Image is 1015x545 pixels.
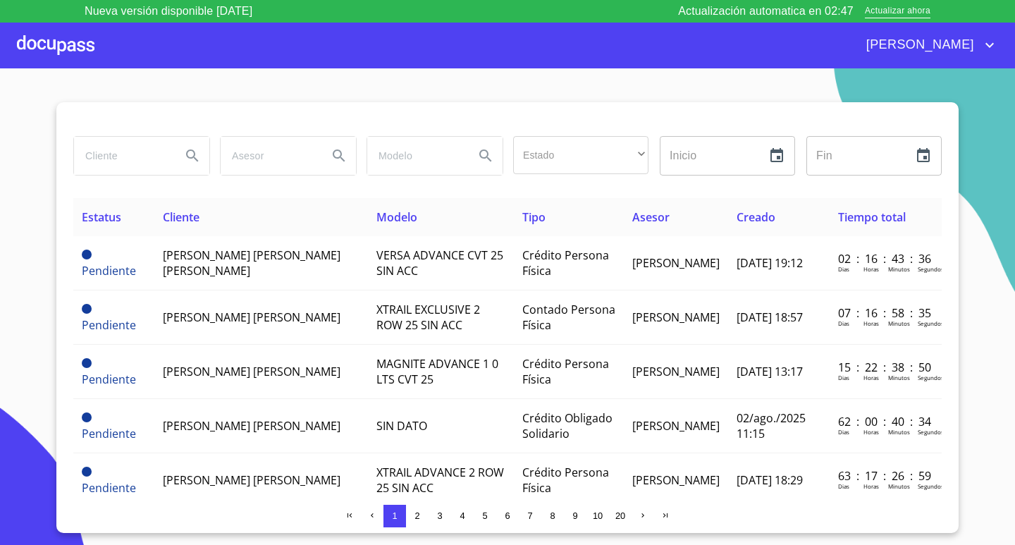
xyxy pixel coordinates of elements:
[163,472,340,488] span: [PERSON_NAME] [PERSON_NAME]
[632,209,670,225] span: Asesor
[376,247,503,278] span: VERSA ADVANCE CVT 25 SIN ACC
[163,247,340,278] span: [PERSON_NAME] [PERSON_NAME] [PERSON_NAME]
[918,265,944,273] p: Segundos
[163,209,199,225] span: Cliente
[460,510,465,521] span: 4
[522,356,609,387] span: Crédito Persona Física
[737,410,806,441] span: 02/ago./2025 11:15
[918,319,944,327] p: Segundos
[856,34,998,56] button: account of current user
[863,319,879,327] p: Horas
[918,374,944,381] p: Segundos
[376,209,417,225] span: Modelo
[888,374,910,381] p: Minutos
[82,480,136,496] span: Pendiente
[406,505,429,527] button: 2
[615,510,625,521] span: 20
[863,428,879,436] p: Horas
[863,374,879,381] p: Horas
[838,428,849,436] p: Dias
[888,482,910,490] p: Minutos
[632,364,720,379] span: [PERSON_NAME]
[376,465,504,496] span: XTRAIL ADVANCE 2 ROW 25 SIN ACC
[522,302,615,333] span: Contado Persona Física
[414,510,419,521] span: 2
[888,428,910,436] p: Minutos
[82,426,136,441] span: Pendiente
[376,302,480,333] span: XTRAIL EXCLUSIVE 2 ROW 25 SIN ACC
[863,482,879,490] p: Horas
[737,310,803,325] span: [DATE] 18:57
[82,263,136,278] span: Pendiente
[163,418,340,434] span: [PERSON_NAME] [PERSON_NAME]
[496,505,519,527] button: 6
[678,3,854,20] p: Actualización automatica en 02:47
[838,374,849,381] p: Dias
[522,410,613,441] span: Crédito Obligado Solidario
[838,482,849,490] p: Dias
[838,319,849,327] p: Dias
[737,209,775,225] span: Creado
[82,304,92,314] span: Pendiente
[838,414,933,429] p: 62 : 00 : 40 : 34
[367,137,463,175] input: search
[737,255,803,271] span: [DATE] 19:12
[82,372,136,387] span: Pendiente
[82,250,92,259] span: Pendiente
[541,505,564,527] button: 8
[522,209,546,225] span: Tipo
[838,468,933,484] p: 63 : 17 : 26 : 59
[918,482,944,490] p: Segundos
[482,510,487,521] span: 5
[392,510,397,521] span: 1
[519,505,541,527] button: 7
[322,139,356,173] button: Search
[82,317,136,333] span: Pendiente
[586,505,609,527] button: 10
[376,418,427,434] span: SIN DATO
[74,137,170,175] input: search
[572,510,577,521] span: 9
[838,265,849,273] p: Dias
[429,505,451,527] button: 3
[918,428,944,436] p: Segundos
[82,467,92,477] span: Pendiente
[888,265,910,273] p: Minutos
[522,247,609,278] span: Crédito Persona Física
[632,472,720,488] span: [PERSON_NAME]
[505,510,510,521] span: 6
[82,412,92,422] span: Pendiente
[632,418,720,434] span: [PERSON_NAME]
[437,510,442,521] span: 3
[163,364,340,379] span: [PERSON_NAME] [PERSON_NAME]
[474,505,496,527] button: 5
[609,505,632,527] button: 20
[838,360,933,375] p: 15 : 22 : 38 : 50
[176,139,209,173] button: Search
[82,209,121,225] span: Estatus
[737,472,803,488] span: [DATE] 18:29
[469,139,503,173] button: Search
[838,305,933,321] p: 07 : 16 : 58 : 35
[163,310,340,325] span: [PERSON_NAME] [PERSON_NAME]
[632,255,720,271] span: [PERSON_NAME]
[865,4,930,19] span: Actualizar ahora
[522,465,609,496] span: Crédito Persona Física
[527,510,532,521] span: 7
[888,319,910,327] p: Minutos
[838,209,906,225] span: Tiempo total
[82,358,92,368] span: Pendiente
[376,356,498,387] span: MAGNITE ADVANCE 1 0 LTS CVT 25
[550,510,555,521] span: 8
[863,265,879,273] p: Horas
[737,364,803,379] span: [DATE] 13:17
[838,251,933,267] p: 02 : 16 : 43 : 36
[221,137,316,175] input: search
[383,505,406,527] button: 1
[85,3,252,20] p: Nueva versión disponible [DATE]
[513,136,648,174] div: ​
[451,505,474,527] button: 4
[632,310,720,325] span: [PERSON_NAME]
[593,510,603,521] span: 10
[564,505,586,527] button: 9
